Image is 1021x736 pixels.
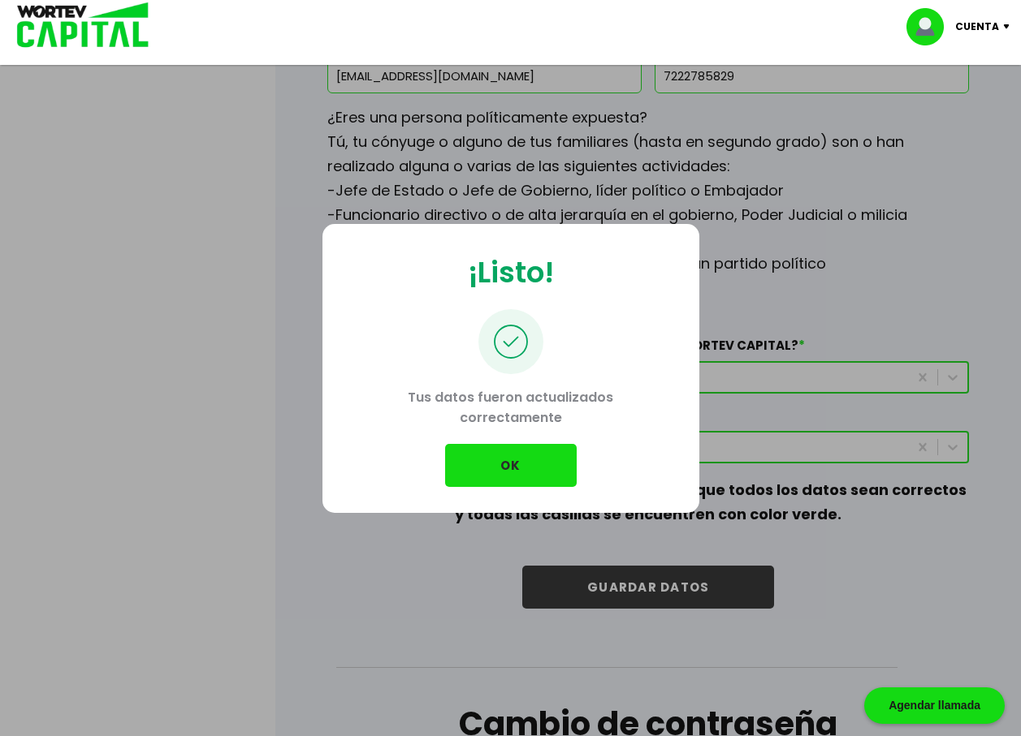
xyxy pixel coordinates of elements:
p: ¡Listo! [468,250,554,295]
p: Cuenta [955,15,999,39]
img: icon-down [999,24,1021,29]
div: Agendar llamada [864,687,1005,724]
p: Tus datos fueron actualizados correctamente [348,374,673,444]
img: palomita [478,309,543,374]
img: profile-image [906,8,955,45]
button: OK [445,444,577,487]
